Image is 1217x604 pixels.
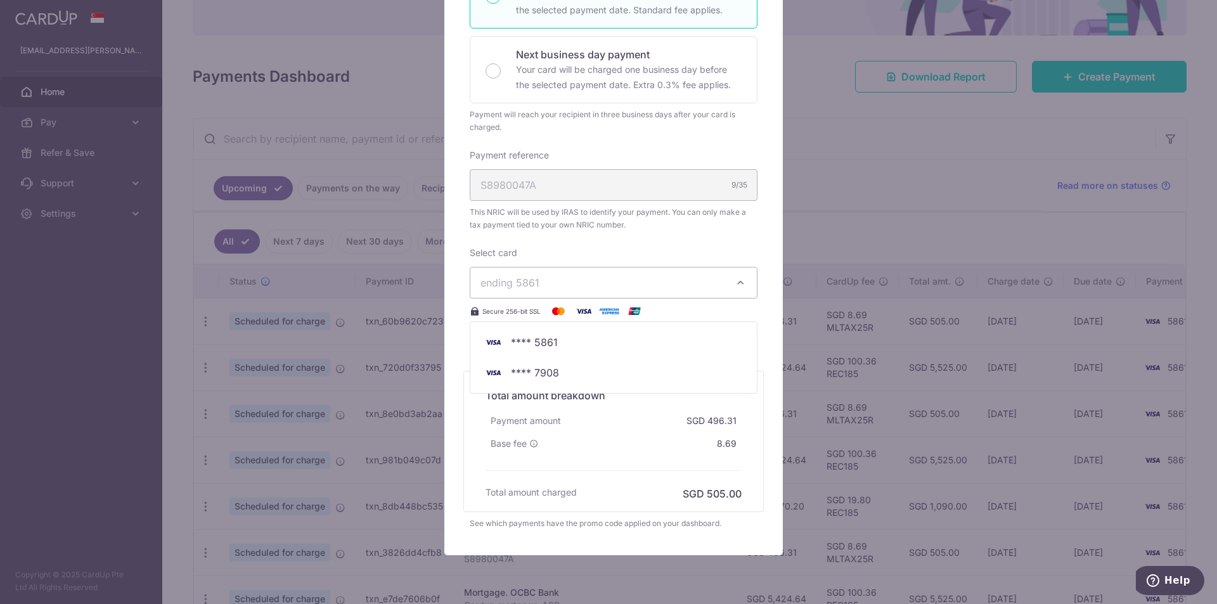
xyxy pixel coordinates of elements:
div: 8.69 [712,432,742,455]
div: 9/35 [731,179,747,191]
h6: Total amount charged [486,486,577,499]
label: Payment reference [470,149,549,162]
img: Visa [571,304,596,319]
h5: Total amount breakdown [486,388,742,403]
div: Payment amount [486,409,566,432]
span: ending 5861 [480,276,539,289]
div: SGD 496.31 [681,409,742,432]
button: ending 5861 [470,267,757,299]
iframe: Opens a widget where you can find more information [1136,566,1204,598]
span: Base fee [491,437,527,450]
div: Payment will reach your recipient in three business days after your card is charged. [470,108,757,134]
img: Mastercard [546,304,571,319]
span: This NRIC will be used by IRAS to identify your payment. You can only make a tax payment tied to ... [470,206,757,231]
label: Select card [470,247,517,259]
div: See which payments have the promo code applied on your dashboard. [470,517,757,530]
img: American Express [596,304,622,319]
p: Next business day payment [516,47,742,62]
span: Secure 256-bit SSL [482,306,541,316]
img: Bank Card [480,365,506,380]
img: Bank Card [480,335,506,350]
p: Your card will be charged one business day before the selected payment date. Extra 0.3% fee applies. [516,62,742,93]
img: UnionPay [622,304,647,319]
h6: SGD 505.00 [683,486,742,501]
